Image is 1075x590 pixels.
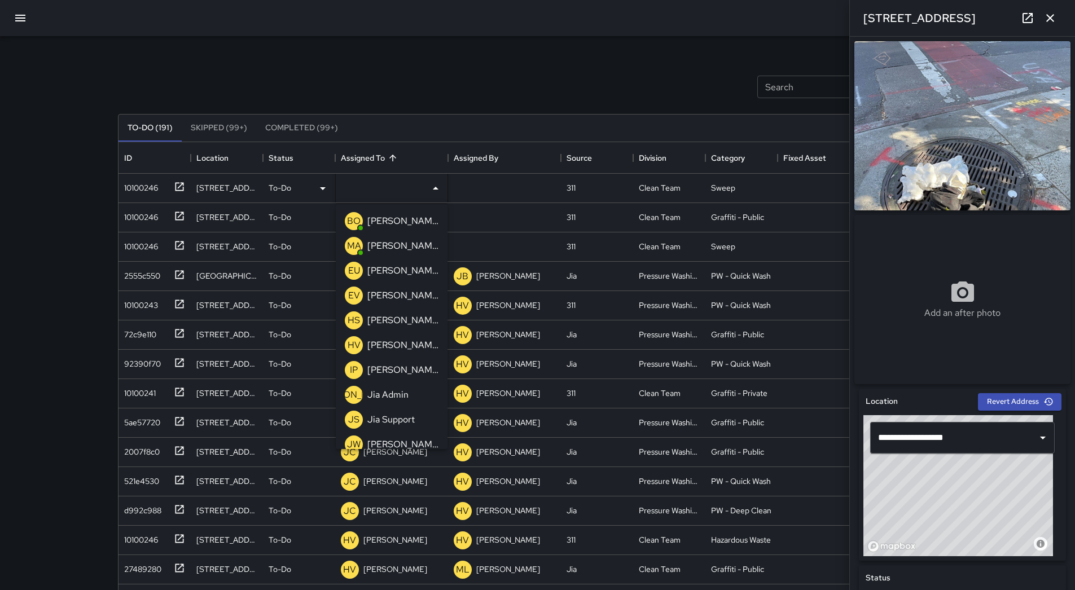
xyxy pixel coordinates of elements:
[363,505,427,516] p: [PERSON_NAME]
[119,115,182,142] button: To-Do (191)
[639,358,700,369] div: Pressure Washing
[269,241,291,252] p: To-Do
[350,363,358,377] p: IP
[363,563,427,575] p: [PERSON_NAME]
[120,412,160,428] div: 5ae57720
[567,212,576,223] div: 311
[124,142,132,174] div: ID
[196,329,257,340] div: 460 Natoma Street
[196,563,257,575] div: 66 8th Street
[711,388,767,399] div: Graffiti - Private
[120,500,161,516] div: d992c988
[363,534,427,545] p: [PERSON_NAME]
[476,446,540,457] p: [PERSON_NAME]
[476,329,540,340] p: [PERSON_NAME]
[711,182,735,193] div: Sweep
[711,475,771,487] div: PW - Quick Wash
[120,266,160,281] div: 2555c550
[119,142,191,174] div: ID
[367,413,415,426] p: Jia Support
[476,475,540,487] p: [PERSON_NAME]
[196,388,257,399] div: 563 Minna Street
[711,417,764,428] div: Graffiti - Public
[456,328,469,342] p: HV
[120,442,160,457] div: 2007f8c0
[367,338,438,352] p: [PERSON_NAME]
[711,563,764,575] div: Graffiti - Public
[476,300,540,311] p: [PERSON_NAME]
[196,182,257,193] div: 1270 Mission Street
[567,505,577,516] div: Jia
[711,300,771,311] div: PW - Quick Wash
[711,505,771,516] div: PW - Deep Clean
[348,413,359,426] p: JS
[196,358,257,369] div: 970 Folsom Street
[367,438,438,451] p: [PERSON_NAME]
[120,324,156,340] div: 72c9e110
[120,383,156,399] div: 10100241
[120,295,158,311] div: 10100243
[705,142,778,174] div: Category
[639,417,700,428] div: Pressure Washing
[269,417,291,428] p: To-Do
[347,214,361,228] p: BO
[348,338,361,352] p: HV
[639,329,700,340] div: Pressure Washing
[120,207,158,223] div: 10100246
[428,180,444,196] button: Close
[456,504,469,518] p: HV
[196,241,257,252] div: 580 Minna Street
[457,270,468,283] p: JB
[639,300,700,311] div: Pressure Washing
[567,142,592,174] div: Source
[269,270,291,281] p: To-Do
[476,563,540,575] p: [PERSON_NAME]
[367,388,409,402] p: Jia Admin
[567,329,577,340] div: Jia
[476,505,540,516] p: [PERSON_NAME]
[633,142,705,174] div: Division
[269,300,291,311] p: To-Do
[120,471,159,487] div: 521e4530
[182,115,256,142] button: Skipped (99+)
[367,214,438,228] p: [PERSON_NAME] Overall
[456,358,469,371] p: HV
[639,142,666,174] div: Division
[567,182,576,193] div: 311
[385,150,401,166] button: Sort
[269,534,291,545] p: To-Do
[639,241,681,252] div: Clean Team
[191,142,263,174] div: Location
[639,505,700,516] div: Pressure Washing
[567,358,577,369] div: Jia
[567,388,576,399] div: 311
[317,388,391,402] p: [PERSON_NAME]
[561,142,633,174] div: Source
[120,530,158,545] div: 10100246
[367,264,438,278] p: [PERSON_NAME]
[269,212,291,223] p: To-Do
[456,299,469,312] p: HV
[711,142,745,174] div: Category
[269,446,291,457] p: To-Do
[269,505,291,516] p: To-Do
[263,142,335,174] div: Status
[120,354,161,369] div: 92390f70
[639,534,681,545] div: Clean Team
[344,475,356,488] p: JC
[348,289,360,302] p: EV
[567,270,577,281] div: Jia
[454,142,498,174] div: Assigned By
[269,388,291,399] p: To-Do
[120,559,161,575] div: 27489280
[256,115,347,142] button: Completed (99+)
[711,270,771,281] div: PW - Quick Wash
[341,142,385,174] div: Assigned To
[343,563,356,576] p: HV
[456,475,469,488] p: HV
[344,446,356,459] p: JC
[567,534,576,545] div: 311
[196,505,257,516] div: 1065 Mission Street
[367,289,438,302] p: [PERSON_NAME]
[196,446,257,457] div: 993 Mission Street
